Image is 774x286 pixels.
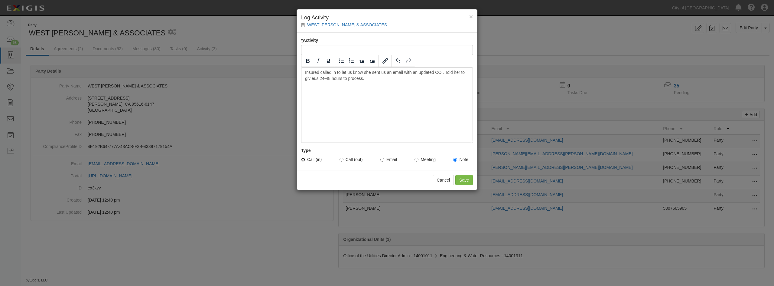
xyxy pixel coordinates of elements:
[346,56,357,66] button: Numbered list
[307,22,387,27] a: WEST [PERSON_NAME] & ASSOCIATES
[357,56,367,66] button: Decrease indent
[453,158,457,162] input: Note
[415,156,436,163] label: Meeting
[380,156,397,163] label: Email
[380,56,390,66] button: Insert/edit link
[380,158,384,162] input: Email
[415,158,418,162] input: Meeting
[469,13,473,20] button: Close
[313,56,323,66] button: Italic
[301,37,318,43] label: Activity
[393,56,403,66] button: Undo
[303,56,313,66] button: Bold
[301,156,322,163] label: Call (in)
[403,56,414,66] button: Redo
[340,158,343,162] input: Call (out)
[336,56,346,66] button: Bullet list
[453,156,468,163] label: Note
[301,14,473,22] h4: Log Activity
[433,175,454,185] button: Cancel
[301,158,305,162] input: Call (in)
[455,175,473,185] input: Save
[367,56,377,66] button: Increase indent
[340,156,363,163] label: Call (out)
[301,38,303,43] abbr: required
[301,147,311,153] label: Type
[301,67,473,143] div: Insured called in to let us know she sent us an email with an updated COI. Told her to giv eus 24...
[469,13,473,20] span: ×
[323,56,333,66] button: Underline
